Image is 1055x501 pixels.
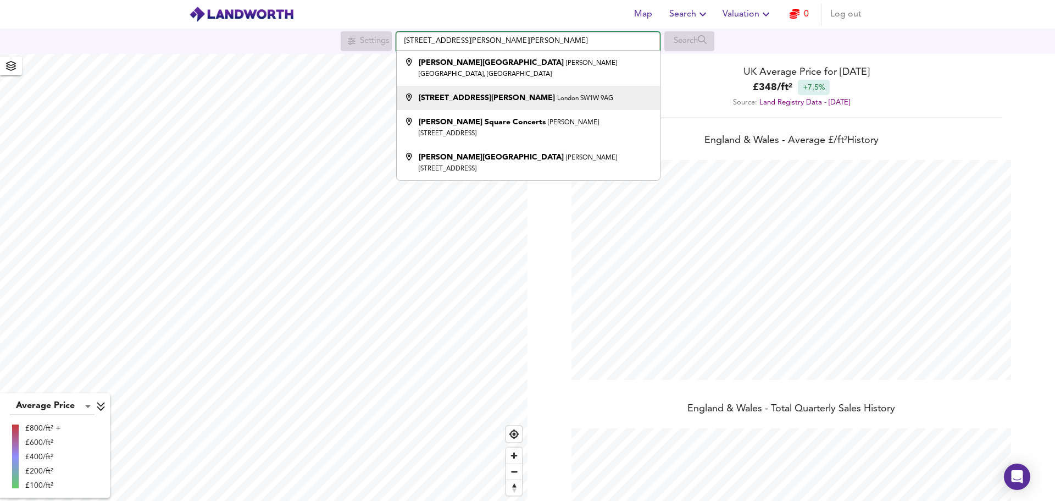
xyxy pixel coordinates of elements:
div: £200/ft² [25,466,60,477]
strong: [PERSON_NAME][GEOGRAPHIC_DATA] [419,153,564,161]
button: Log out [826,3,866,25]
span: Valuation [723,7,773,22]
small: London SW1W 9AG [557,95,613,102]
span: Zoom out [506,464,522,480]
div: England & Wales - Average £/ ft² History [527,134,1055,149]
button: Reset bearing to north [506,480,522,496]
button: Valuation [718,3,777,25]
button: Zoom out [506,464,522,480]
button: Map [625,3,660,25]
div: £800/ft² + [25,423,60,434]
strong: [STREET_ADDRESS][PERSON_NAME] [419,94,555,102]
div: £400/ft² [25,452,60,463]
strong: [PERSON_NAME][GEOGRAPHIC_DATA] [419,59,564,67]
span: Map [630,7,656,22]
span: Log out [830,7,862,22]
div: +7.5% [798,80,830,95]
a: Land Registry Data - [DATE] [759,99,850,106]
a: 0 [790,7,809,22]
div: Search for a location first or explore the map [664,31,714,51]
button: Find my location [506,426,522,442]
button: 0 [781,3,817,25]
div: Average Price [10,398,95,415]
span: Reset bearing to north [506,480,522,496]
div: Open Intercom Messenger [1004,464,1030,490]
button: Zoom in [506,448,522,464]
div: £600/ft² [25,437,60,448]
div: £100/ft² [25,480,60,491]
input: Enter a location... [396,32,660,51]
div: Source: [527,95,1055,110]
b: £ 348 / ft² [753,80,792,95]
div: England & Wales - Total Quarterly Sales History [527,402,1055,417]
img: logo [189,6,294,23]
button: Search [665,3,714,25]
strong: [PERSON_NAME] Square Concerts [419,118,546,126]
div: UK Average Price for [DATE] [527,65,1055,80]
span: Search [669,7,709,22]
